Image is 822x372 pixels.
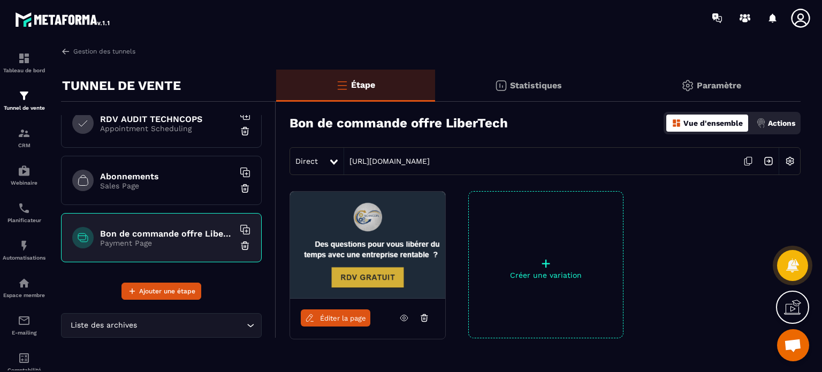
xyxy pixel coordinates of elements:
[780,151,800,171] img: setting-w.858f3a88.svg
[18,352,31,365] img: accountant
[351,80,375,90] p: Étape
[777,329,809,361] a: Ouvrir le chat
[3,217,45,223] p: Planificateur
[3,231,45,269] a: automationsautomationsAutomatisations
[240,183,250,194] img: trash
[18,89,31,102] img: formation
[3,81,45,119] a: formationformationTunnel de vente
[62,75,181,96] p: TUNNEL DE VENTE
[3,194,45,231] a: schedulerschedulerPlanificateur
[3,67,45,73] p: Tableau de bord
[100,229,234,239] h6: Bon de commande offre LiberTech
[672,118,681,128] img: dashboard-orange.40269519.svg
[18,202,31,215] img: scheduler
[18,164,31,177] img: automations
[295,157,318,165] span: Direct
[301,309,370,327] a: Éditer la page
[3,142,45,148] p: CRM
[100,124,234,133] p: Appointment Scheduling
[3,156,45,194] a: automationsautomationsWebinaire
[3,269,45,306] a: automationsautomationsEspace membre
[3,306,45,344] a: emailemailE-mailing
[3,292,45,298] p: Espace membre
[100,239,234,247] p: Payment Page
[61,313,262,338] div: Search for option
[18,314,31,327] img: email
[3,44,45,81] a: formationformationTableau de bord
[121,283,201,300] button: Ajouter une étape
[290,116,508,131] h3: Bon de commande offre LiberTech
[3,255,45,261] p: Automatisations
[18,127,31,140] img: formation
[61,47,135,56] a: Gestion des tunnels
[68,320,139,331] span: Liste des archives
[290,192,445,299] img: image
[100,171,234,181] h6: Abonnements
[18,239,31,252] img: automations
[756,118,766,128] img: actions.d6e523a2.png
[681,79,694,92] img: setting-gr.5f69749f.svg
[139,320,244,331] input: Search for option
[3,119,45,156] a: formationformationCRM
[15,10,111,29] img: logo
[240,240,250,251] img: trash
[18,277,31,290] img: automations
[3,330,45,336] p: E-mailing
[758,151,779,171] img: arrow-next.bcc2205e.svg
[320,314,366,322] span: Éditer la page
[768,119,795,127] p: Actions
[336,79,348,92] img: bars-o.4a397970.svg
[494,79,507,92] img: stats.20deebd0.svg
[3,180,45,186] p: Webinaire
[469,256,623,271] p: +
[697,80,741,90] p: Paramètre
[139,286,195,297] span: Ajouter une étape
[240,126,250,136] img: trash
[100,114,234,124] h6: RDV AUDIT TECHNCOPS
[683,119,743,127] p: Vue d'ensemble
[469,271,623,279] p: Créer une variation
[61,47,71,56] img: arrow
[510,80,562,90] p: Statistiques
[18,52,31,65] img: formation
[3,105,45,111] p: Tunnel de vente
[100,181,234,190] p: Sales Page
[344,157,430,165] a: [URL][DOMAIN_NAME]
